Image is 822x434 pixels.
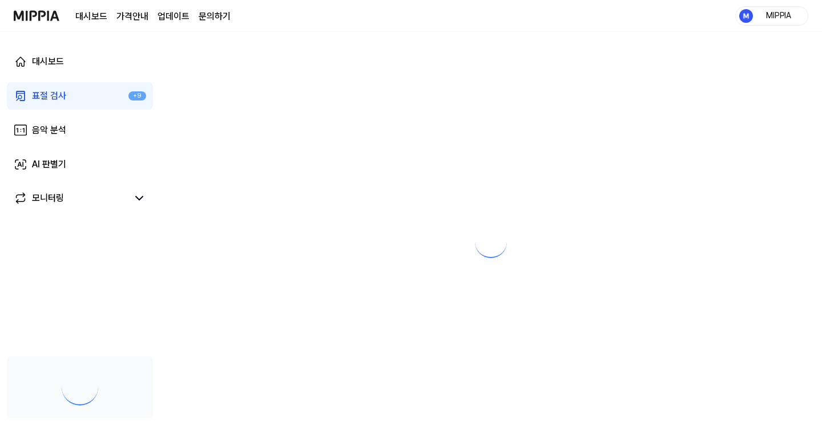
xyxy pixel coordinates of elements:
a: 대시보드 [75,10,107,23]
div: 모니터링 [32,191,64,205]
button: 가격안내 [116,10,148,23]
a: 문의하기 [199,10,231,23]
button: profileMIPPIA [735,6,808,26]
a: 대시보드 [7,48,153,75]
div: 대시보드 [32,55,64,69]
div: AI 판별기 [32,158,66,171]
a: 음악 분석 [7,116,153,144]
a: 업데이트 [158,10,190,23]
div: +9 [128,91,146,101]
div: MIPPIA [756,9,801,22]
div: 표절 검사 [32,89,66,103]
img: profile [739,9,753,23]
a: 모니터링 [14,191,128,205]
a: AI 판별기 [7,151,153,178]
div: 음악 분석 [32,123,66,137]
a: 표절 검사+9 [7,82,153,110]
